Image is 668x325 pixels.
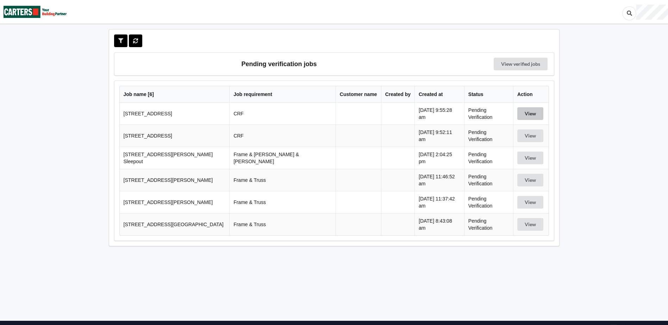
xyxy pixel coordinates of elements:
[517,111,545,116] a: View
[517,199,545,205] a: View
[517,152,543,164] button: View
[494,58,548,70] a: View verified jobs
[4,0,67,23] img: Carters
[464,103,513,125] td: Pending Verification
[229,213,336,235] td: Frame & Truss
[464,191,513,213] td: Pending Verification
[414,147,464,169] td: [DATE] 2:04:25 pm
[517,177,545,183] a: View
[120,169,230,191] td: [STREET_ADDRESS][PERSON_NAME]
[636,5,668,20] div: User Profile
[381,86,414,103] th: Created by
[229,191,336,213] td: Frame & Truss
[120,213,230,235] td: [STREET_ADDRESS][GEOGRAPHIC_DATA]
[229,147,336,169] td: Frame & [PERSON_NAME] & [PERSON_NAME]
[464,213,513,235] td: Pending Verification
[229,169,336,191] td: Frame & Truss
[517,129,543,142] button: View
[229,86,336,103] th: Job requirement
[464,125,513,147] td: Pending Verification
[414,169,464,191] td: [DATE] 11:46:52 am
[120,191,230,213] td: [STREET_ADDRESS][PERSON_NAME]
[414,103,464,125] td: [DATE] 9:55:28 am
[120,147,230,169] td: [STREET_ADDRESS][PERSON_NAME] Sleepout
[229,103,336,125] td: CRF
[414,125,464,147] td: [DATE] 9:52:11 am
[414,213,464,235] td: [DATE] 8:43:08 am
[517,196,543,209] button: View
[120,125,230,147] td: [STREET_ADDRESS]
[513,86,549,103] th: Action
[414,191,464,213] td: [DATE] 11:37:42 am
[517,174,543,186] button: View
[120,103,230,125] td: [STREET_ADDRESS]
[464,147,513,169] td: Pending Verification
[517,107,543,120] button: View
[414,86,464,103] th: Created at
[464,86,513,103] th: Status
[517,218,543,231] button: View
[336,86,381,103] th: Customer name
[119,58,439,70] h3: Pending verification jobs
[229,125,336,147] td: CRF
[464,169,513,191] td: Pending Verification
[517,222,545,227] a: View
[517,133,545,139] a: View
[517,155,545,161] a: View
[120,86,230,103] th: Job name [ 6 ]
